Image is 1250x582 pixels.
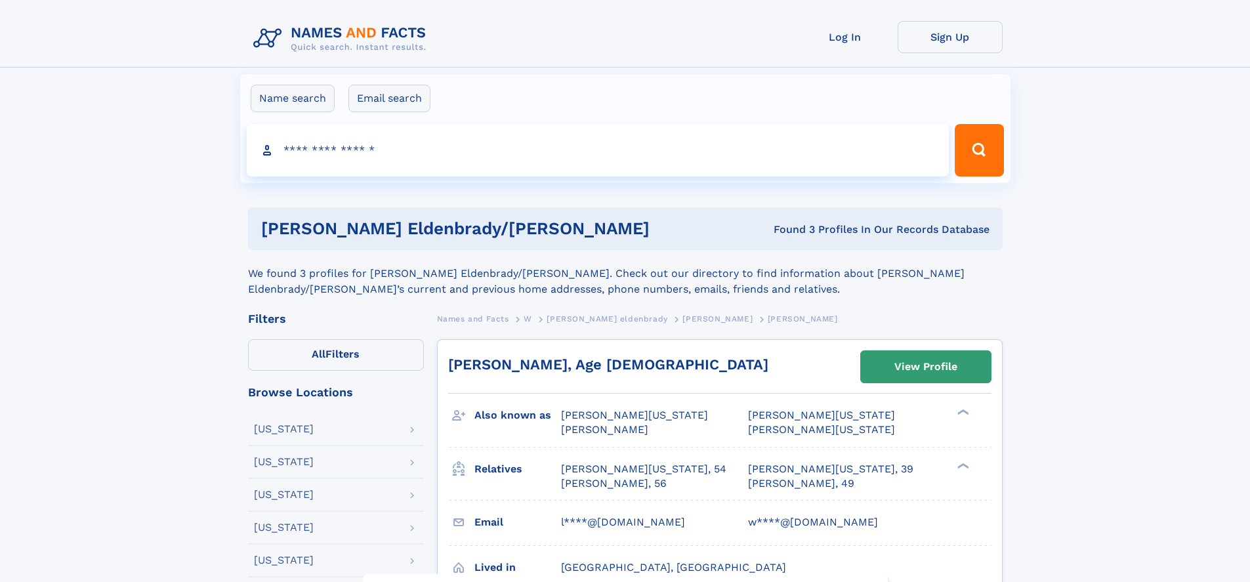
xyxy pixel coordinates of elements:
span: W [524,314,532,323]
div: Found 3 Profiles In Our Records Database [711,222,990,237]
a: W [524,310,532,327]
a: View Profile [861,351,991,383]
input: search input [247,124,949,177]
a: [PERSON_NAME][US_STATE], 39 [748,462,913,476]
span: [PERSON_NAME] [682,314,753,323]
div: ❯ [954,461,970,470]
div: [US_STATE] [254,489,314,500]
a: Names and Facts [437,310,509,327]
h3: Email [474,511,561,533]
h3: Lived in [474,556,561,579]
span: All [312,348,325,360]
span: [PERSON_NAME] [561,423,648,436]
span: [GEOGRAPHIC_DATA], [GEOGRAPHIC_DATA] [561,561,786,573]
div: We found 3 profiles for [PERSON_NAME] Eldenbrady/[PERSON_NAME]. Check out our directory to find i... [248,250,1003,297]
div: Filters [248,313,424,325]
a: [PERSON_NAME] [682,310,753,327]
img: Logo Names and Facts [248,21,437,56]
a: Sign Up [898,21,1003,53]
div: Browse Locations [248,386,424,398]
label: Name search [251,85,335,112]
a: [PERSON_NAME] eldenbrady [547,310,667,327]
span: [PERSON_NAME][US_STATE] [748,423,895,436]
span: [PERSON_NAME][US_STATE] [748,409,895,421]
button: Search Button [955,124,1003,177]
div: [US_STATE] [254,424,314,434]
a: [PERSON_NAME], Age [DEMOGRAPHIC_DATA] [448,356,768,373]
div: [US_STATE] [254,457,314,467]
a: Log In [793,21,898,53]
a: [PERSON_NAME], 49 [748,476,854,491]
div: [US_STATE] [254,555,314,566]
span: [PERSON_NAME] [768,314,838,323]
h3: Relatives [474,458,561,480]
div: View Profile [894,352,957,382]
a: [PERSON_NAME], 56 [561,476,667,491]
label: Email search [348,85,430,112]
a: [PERSON_NAME][US_STATE], 54 [561,462,726,476]
span: [PERSON_NAME][US_STATE] [561,409,708,421]
span: [PERSON_NAME] eldenbrady [547,314,667,323]
h3: Also known as [474,404,561,426]
div: [US_STATE] [254,522,314,533]
h1: [PERSON_NAME] Eldenbrady/[PERSON_NAME] [261,220,712,237]
label: Filters [248,339,424,371]
div: ❯ [954,408,970,417]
